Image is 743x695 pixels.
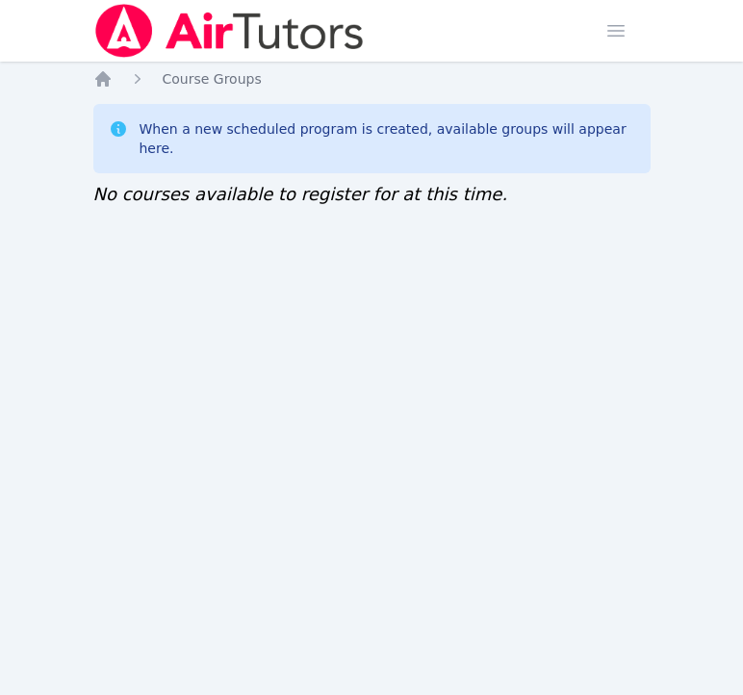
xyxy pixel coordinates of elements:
a: Course Groups [163,69,262,89]
img: Air Tutors [93,4,366,58]
span: Course Groups [163,71,262,87]
div: When a new scheduled program is created, available groups will appear here. [140,119,635,158]
span: No courses available to register for at this time. [93,184,508,204]
nav: Breadcrumb [93,69,651,89]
